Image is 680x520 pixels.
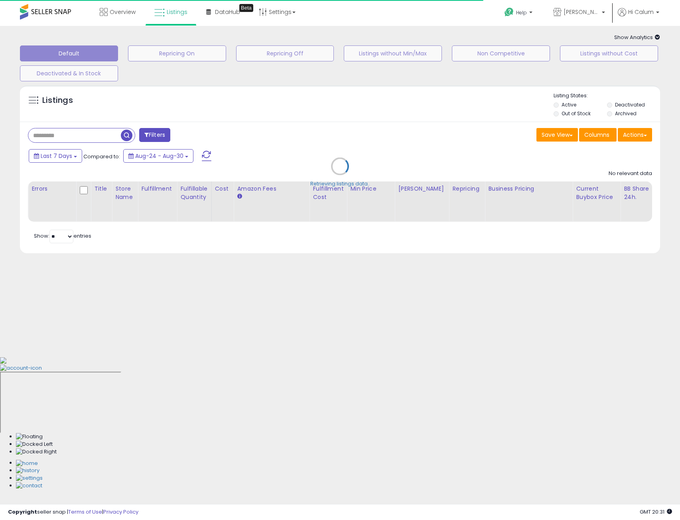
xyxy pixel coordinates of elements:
[236,45,334,61] button: Repricing Off
[20,65,118,81] button: Deactivated & In Stock
[560,45,658,61] button: Listings without Cost
[564,8,599,16] span: [PERSON_NAME] Essentials LLC
[16,448,57,456] img: Docked Right
[344,45,442,61] button: Listings without Min/Max
[16,467,39,475] img: History
[110,8,136,16] span: Overview
[215,8,240,16] span: DataHub
[20,45,118,61] button: Default
[16,441,53,448] img: Docked Left
[16,433,43,441] img: Floating
[452,45,550,61] button: Non Competitive
[239,4,253,12] div: Tooltip anchor
[516,9,527,16] span: Help
[310,180,370,187] div: Retrieving listings data..
[614,33,660,41] span: Show Analytics
[16,482,42,490] img: Contact
[618,8,659,26] a: Hi Calum
[504,7,514,17] i: Get Help
[628,8,654,16] span: Hi Calum
[167,8,187,16] span: Listings
[498,1,540,26] a: Help
[16,460,38,467] img: Home
[128,45,226,61] button: Repricing On
[16,475,43,482] img: Settings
